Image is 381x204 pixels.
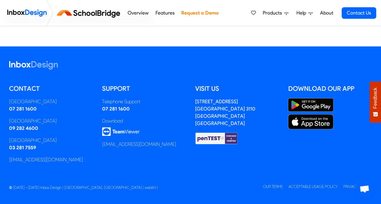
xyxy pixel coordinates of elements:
[9,137,93,144] div: [GEOGRAPHIC_DATA]
[195,99,255,126] address: [STREET_ADDRESS] [GEOGRAPHIC_DATA] 3110 [GEOGRAPHIC_DATA] [GEOGRAPHIC_DATA]
[9,61,58,70] img: logo_inboxdesign_white.svg
[154,7,176,19] a: Features
[56,6,124,20] img: schoolbridge logo
[102,84,186,93] h5: Support
[318,7,335,19] a: About
[9,106,37,112] a: 07 281 1600
[288,114,333,129] img: Apple App Store
[356,180,374,198] a: Open chat
[9,84,93,93] h5: Contact
[9,145,36,150] a: 03 281 7559
[263,9,284,17] span: Products
[9,157,83,163] a: [EMAIL_ADDRESS][DOMAIN_NAME]
[195,84,279,93] h5: Visit us
[369,81,381,123] button: Feedback - Show survey
[195,135,238,141] a: Checked & Verified by penTEST
[373,87,378,109] span: Feedback
[102,127,140,136] img: logo_teamviewer.svg
[9,98,93,105] div: [GEOGRAPHIC_DATA]
[296,9,309,17] span: Help
[294,7,315,19] a: Help
[102,98,186,105] div: Telephone Support
[195,132,238,145] img: Checked & Verified by penTEST
[102,106,130,112] a: 07 281 1600
[102,117,186,125] div: Download
[9,117,93,125] div: [GEOGRAPHIC_DATA]
[342,7,376,19] a: Contact Us
[9,185,158,190] span: © [DATE] - [DATE] Inbox Design | [GEOGRAPHIC_DATA], [GEOGRAPHIC_DATA] | web84 |
[288,84,372,93] h5: Download our App
[263,184,283,189] a: Our Terms
[195,99,255,126] a: [STREET_ADDRESS][GEOGRAPHIC_DATA] 3110[GEOGRAPHIC_DATA][GEOGRAPHIC_DATA]
[9,125,38,131] a: 09 282 4600
[289,184,338,189] a: Acceptable Usage Policy
[343,184,372,189] a: Privacy Policy
[260,7,291,19] a: Products
[126,7,150,19] a: Overview
[288,98,333,112] img: Google Play Store
[179,7,220,19] a: Request a Demo
[102,141,176,147] a: [EMAIL_ADDRESS][DOMAIN_NAME]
